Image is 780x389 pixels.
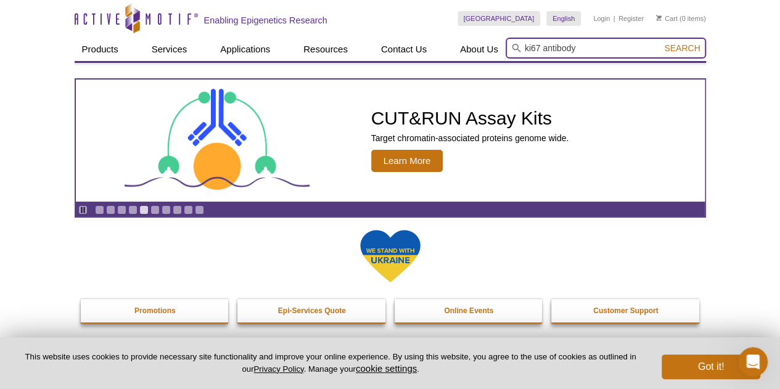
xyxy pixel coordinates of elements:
[546,11,581,26] a: English
[660,43,704,54] button: Search
[237,299,387,322] a: Epi-Services Quote
[458,11,541,26] a: [GEOGRAPHIC_DATA]
[76,80,705,202] a: CUT&RUN Assay Kits CUT&RUN Assay Kits Target chromatin-associated proteins genome wide. Learn More
[371,109,569,128] h2: CUT&RUN Assay Kits
[656,15,662,21] img: Your Cart
[195,205,204,215] a: Go to slide 10
[395,299,544,322] a: Online Events
[95,205,104,215] a: Go to slide 1
[184,205,193,215] a: Go to slide 9
[506,38,706,59] input: Keyword, Cat. No.
[125,84,310,197] img: CUT&RUN Assay Kits
[618,14,644,23] a: Register
[213,38,277,61] a: Applications
[359,229,421,284] img: We Stand With Ukraine
[139,205,149,215] a: Go to slide 5
[128,205,138,215] a: Go to slide 4
[738,347,768,377] iframe: Intercom live chat
[662,354,760,379] button: Got it!
[656,11,706,26] li: (0 items)
[593,14,610,23] a: Login
[204,15,327,26] h2: Enabling Epigenetics Research
[134,306,176,315] strong: Promotions
[173,205,182,215] a: Go to slide 8
[614,11,615,26] li: |
[371,133,569,144] p: Target chromatin-associated proteins genome wide.
[444,306,493,315] strong: Online Events
[76,80,705,202] article: CUT&RUN Assay Kits
[356,363,417,374] button: cookie settings
[106,205,115,215] a: Go to slide 2
[75,38,126,61] a: Products
[374,38,434,61] a: Contact Us
[78,205,88,215] a: Toggle autoplay
[551,299,700,322] a: Customer Support
[296,38,355,61] a: Resources
[593,306,658,315] strong: Customer Support
[656,14,678,23] a: Cart
[150,205,160,215] a: Go to slide 6
[371,150,443,172] span: Learn More
[144,38,195,61] a: Services
[20,351,641,375] p: This website uses cookies to provide necessary site functionality and improve your online experie...
[253,364,303,374] a: Privacy Policy
[453,38,506,61] a: About Us
[162,205,171,215] a: Go to slide 7
[81,299,230,322] a: Promotions
[117,205,126,215] a: Go to slide 3
[664,43,700,53] span: Search
[278,306,346,315] strong: Epi-Services Quote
